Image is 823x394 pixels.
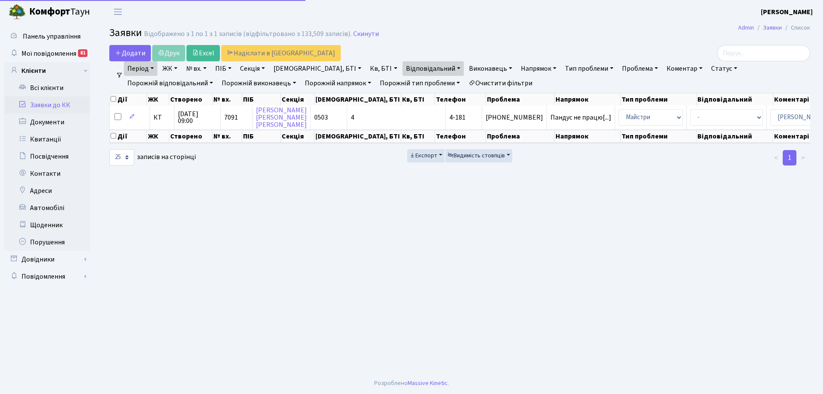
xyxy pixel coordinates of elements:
[4,148,90,165] a: Посвідчення
[708,61,741,76] a: Статус
[4,96,90,114] a: Заявки до КК
[376,76,463,90] a: Порожній тип проблеми
[409,151,437,160] span: Експорт
[4,45,90,62] a: Мої повідомлення81
[301,76,375,90] a: Порожній напрямок
[402,61,464,76] a: Відповідальний
[169,130,212,143] th: Створено
[761,7,813,17] a: [PERSON_NAME]
[270,61,365,76] a: [DEMOGRAPHIC_DATA], БТІ
[465,76,536,90] a: Очистити фільтри
[4,131,90,148] a: Квитанції
[4,268,90,285] a: Повідомлення
[366,61,400,76] a: Кв, БТІ
[281,130,315,143] th: Секція
[315,130,401,143] th: [DEMOGRAPHIC_DATA], БТІ
[169,93,212,105] th: Створено
[213,93,242,105] th: № вх.
[153,114,171,121] span: КТ
[783,150,796,165] a: 1
[550,113,611,122] span: Пандус не працю[...]
[663,61,706,76] a: Коментар
[242,93,281,105] th: ПІБ
[124,76,216,90] a: Порожній відповідальний
[242,130,281,143] th: ПІБ
[109,45,151,61] a: Додати
[4,199,90,217] a: Автомобілі
[315,93,401,105] th: [DEMOGRAPHIC_DATA], БТІ
[449,113,466,122] span: 4-181
[281,93,315,105] th: Секція
[486,93,555,105] th: Проблема
[555,93,621,105] th: Напрямок
[212,61,235,76] a: ПІБ
[237,61,268,76] a: Секція
[314,113,328,122] span: 0503
[408,379,448,388] a: Massive Kinetic
[109,149,134,165] select: записів на сторінці
[218,76,300,90] a: Порожній виконавець
[115,48,145,58] span: Додати
[466,61,516,76] a: Виконавець
[725,19,823,37] nav: breadcrumb
[178,111,217,124] span: [DATE] 09:00
[555,130,621,143] th: Напрямок
[213,130,242,143] th: № вх.
[109,149,196,165] label: записів на сторінці
[186,45,220,61] a: Excel
[124,61,157,76] a: Період
[448,151,505,160] span: Видимість стовпців
[351,113,354,122] span: 4
[107,5,129,19] button: Переключити навігацію
[147,130,170,143] th: ЖК
[78,49,87,57] div: 81
[353,30,379,38] a: Скинути
[29,5,90,19] span: Таун
[401,130,435,143] th: Кв, БТІ
[23,32,81,41] span: Панель управління
[697,93,773,105] th: Відповідальний
[621,130,696,143] th: Тип проблеми
[486,114,543,121] span: [PHONE_NUMBER]
[9,3,26,21] img: logo.png
[147,93,170,105] th: ЖК
[738,23,754,32] a: Admin
[4,79,90,96] a: Всі клієнти
[110,93,147,105] th: Дії
[159,61,181,76] a: ЖК
[4,28,90,45] a: Панель управління
[4,182,90,199] a: Адреси
[619,61,661,76] a: Проблема
[486,130,555,143] th: Проблема
[562,61,617,76] a: Тип проблеми
[110,130,147,143] th: Дії
[407,149,445,162] button: Експорт
[4,114,90,131] a: Документи
[374,379,449,388] div: Розроблено .
[21,49,76,58] span: Мої повідомлення
[435,93,486,105] th: Телефон
[29,5,70,18] b: Комфорт
[183,61,210,76] a: № вх.
[697,130,773,143] th: Відповідальний
[4,234,90,251] a: Порушення
[4,217,90,234] a: Щоденник
[517,61,560,76] a: Напрямок
[144,30,351,38] div: Відображено з 1 по 1 з 1 записів (відфільтровано з 133,509 записів).
[445,149,512,162] button: Видимість стовпців
[621,93,696,105] th: Тип проблеми
[763,23,782,32] a: Заявки
[435,130,486,143] th: Телефон
[401,93,435,105] th: Кв, БТІ
[4,165,90,182] a: Контакти
[717,45,810,61] input: Пошук...
[4,62,90,79] a: Клієнти
[109,25,142,40] span: Заявки
[4,251,90,268] a: Довідники
[224,113,238,122] span: 7091
[782,23,810,33] li: Список
[256,105,307,129] a: [PERSON_NAME][PERSON_NAME][PERSON_NAME]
